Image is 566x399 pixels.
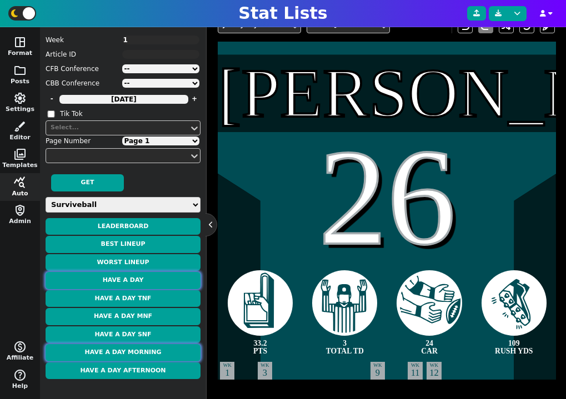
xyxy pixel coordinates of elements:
label: Article ID [46,49,121,59]
span: 24 CAR [421,340,438,355]
span: folder [13,64,27,77]
span: WK [261,362,269,370]
label: Tik Tok [60,109,201,119]
span: 11 [411,366,420,380]
button: Have a Day MNF [46,308,201,325]
span: 12 [429,366,438,380]
button: Have a Day TNF [46,290,201,307]
span: 9 [375,366,380,380]
label: Page Number [46,136,121,146]
span: 3 [263,366,267,380]
span: photo_library [13,148,27,161]
span: WK [223,362,232,370]
span: WK [430,362,438,370]
span: 1 [225,366,229,380]
span: brush [13,120,27,133]
div: 26 [218,129,556,266]
button: Have a Day [46,272,201,289]
span: 109 RUSH YDS [495,340,533,355]
span: 33.2 PTS [253,340,267,355]
button: Have a Day Afternoon [46,362,201,380]
div: [PERSON_NAME] [218,58,556,128]
span: query_stats [13,176,27,189]
label: CFB Conference [46,64,121,74]
textarea: 1 [122,36,200,44]
button: Best Lineup [46,236,201,253]
span: space_dashboard [13,36,27,49]
span: WK [411,362,419,370]
button: Get [51,174,124,191]
button: - [46,92,58,105]
label: CBB Conference [46,78,121,88]
span: shield_person [13,204,27,217]
button: Have a Day SNF [46,326,201,344]
span: help [13,368,27,382]
span: 3 TOTAL TD [326,340,364,355]
span: monetization_on [13,340,27,353]
span: redo [479,19,492,33]
span: WK [373,362,382,370]
button: redo [478,18,493,33]
button: Worst Lineup [46,254,201,271]
span: undo [458,19,472,33]
label: Week [46,35,121,45]
button: Have a Day Morning [46,344,201,361]
button: Leaderboard [46,218,201,235]
span: settings [13,92,27,105]
button: + [187,92,201,105]
div: Select... [51,123,184,133]
button: undo [458,18,473,33]
h1: Stat Lists [238,3,327,23]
